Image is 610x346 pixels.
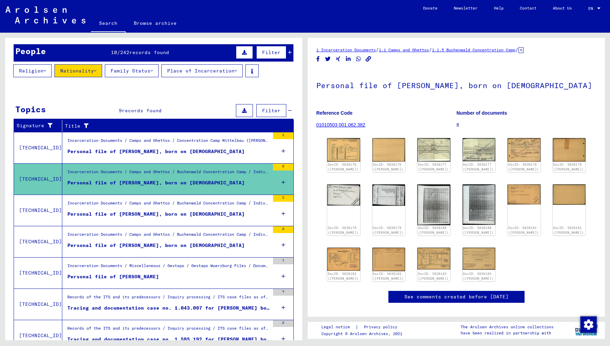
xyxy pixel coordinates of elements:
span: Filter [262,49,280,55]
p: 8 [456,121,596,129]
div: Title [65,120,287,131]
span: 242 [120,49,129,55]
div: 8 [273,226,293,233]
td: [TECHNICAL_ID] [14,226,62,257]
img: Arolsen_neg.svg [5,6,85,23]
button: Place of Incarceration [161,64,243,77]
span: 10 [111,49,117,55]
img: 002.jpg [553,138,586,162]
div: Incarceration Documents / Camps and Ghettos / Buchenwald Concentration Camp / Individual Document... [67,231,270,241]
button: Share on WhatsApp [355,55,362,63]
img: 001.jpg [327,248,360,271]
img: 002.jpg [372,184,405,206]
a: DocID: 5636183 ([PERSON_NAME]) [418,272,449,280]
img: 001.jpg [327,138,360,162]
a: DocID: 5636178 ([PERSON_NAME]) [553,163,584,171]
b: Reference Code [316,110,353,116]
span: / [429,47,432,53]
span: / [515,47,518,53]
span: records found [129,49,169,55]
p: have been realized in partnership with [461,330,553,336]
div: Incarceration Documents / Camps and Ghettos / Buchenwald Concentration Camp / Individual Document... [67,169,270,178]
p: The Arolsen Archives online collections [461,324,553,330]
button: Share on LinkedIn [345,55,352,63]
a: DocID: 5636183 ([PERSON_NAME]) [463,272,494,280]
div: 1 [273,258,293,264]
div: | [321,324,405,331]
a: Legal notice [321,324,355,331]
td: [TECHNICAL_ID] [14,195,62,226]
a: DocID: 5636181 ([PERSON_NAME]) [508,226,539,234]
a: Privacy policy [358,324,405,331]
img: 002.jpg [463,184,496,225]
button: Share on Twitter [324,55,332,63]
a: DocID: 5636178 ([PERSON_NAME]) [508,163,539,171]
a: 1.1 Camps and Ghettos [379,47,429,52]
a: DocID: 5636180 ([PERSON_NAME]) [418,226,449,234]
div: Personal file of [PERSON_NAME], born on [DEMOGRAPHIC_DATA] [67,179,245,186]
div: 4 [273,289,293,296]
a: DocID: 5636181 ([PERSON_NAME]) [553,226,584,234]
button: Share on Xing [335,55,342,63]
img: yv_logo.png [574,322,599,339]
img: 001.jpg [417,248,450,269]
div: Records of the ITS and its predecessors / Inquiry processing / ITS case files as of 1947 / Reposi... [67,294,270,303]
img: 001.jpg [417,138,450,162]
button: Filter [256,46,286,59]
img: 001.jpg [417,184,450,225]
div: Records of the ITS and its predecessors / Inquiry processing / ITS case files as of 1947 / Reposi... [67,325,270,335]
div: Personal file of [PERSON_NAME], born on [DEMOGRAPHIC_DATA] [67,211,245,218]
div: Personal file of [PERSON_NAME] [67,273,159,280]
img: 002.jpg [372,248,405,271]
img: 002.jpg [463,138,496,161]
div: Tracing and documentation case no. 1.585.192 for [PERSON_NAME] born 09.1876 [67,336,270,343]
td: [TECHNICAL_ID] [14,257,62,289]
img: 002.jpg [463,248,496,270]
div: People [15,45,46,57]
button: Filter [256,104,286,117]
div: Title [65,122,280,130]
div: Incarceration Documents / Camps and Ghettos / Buchenwald Concentration Camp / Individual Document... [67,200,270,210]
a: See comments created before [DATE] [404,293,509,300]
a: DocID: 5636180 ([PERSON_NAME]) [463,226,494,234]
span: Filter [262,108,280,114]
div: Incarceration Documents / Miscellaneous / Gestapo / Gestapo Wuerzburg Files / Documents without a... [67,263,270,272]
a: Browse archive [126,15,185,31]
a: DocID: 5636182 ([PERSON_NAME]) [373,272,403,280]
span: / [376,47,379,53]
a: DocID: 5636182 ([PERSON_NAME]) [328,272,358,280]
button: Religion [13,64,52,77]
button: Nationality [54,64,102,77]
h1: Personal file of [PERSON_NAME], born on [DEMOGRAPHIC_DATA] [316,70,596,100]
span: EN [588,6,596,11]
a: 01010503 001.062.382 [316,122,365,128]
a: Search [91,15,126,33]
button: Share on Facebook [315,55,322,63]
button: Family Status [105,64,159,77]
div: Tracing and documentation case no. 1.043.097 for [PERSON_NAME] born [DEMOGRAPHIC_DATA] [67,304,270,312]
img: 001.jpg [508,184,541,205]
b: Number of documents [456,110,507,116]
img: 001.jpg [508,138,541,161]
a: DocID: 5636179 ([PERSON_NAME]) [373,226,403,234]
div: Signature [17,120,64,131]
a: 1 Incarceration Documents [316,47,376,52]
td: [TECHNICAL_ID] [14,289,62,320]
div: 6 [273,320,293,327]
a: DocID: 5636177 ([PERSON_NAME]) [463,163,494,171]
a: DocID: 5636176 ([PERSON_NAME]) [328,163,358,171]
span: / [117,49,120,55]
img: 002.jpg [372,138,405,162]
img: Change consent [580,316,597,333]
a: DocID: 5636176 ([PERSON_NAME]) [373,163,403,171]
img: 002.jpg [553,184,586,205]
img: 001.jpg [327,184,360,205]
div: Signature [17,122,57,129]
a: DocID: 5636179 ([PERSON_NAME]) [328,226,358,234]
div: Personal file of [PERSON_NAME], born on [DEMOGRAPHIC_DATA] [67,242,245,249]
div: Incarceration Documents / Camps and Ghettos / Concentration Camp Mittelbau ([PERSON_NAME]) / Conc... [67,137,270,147]
div: Personal file of [PERSON_NAME], born on [DEMOGRAPHIC_DATA] [67,148,245,155]
p: Copyright © Arolsen Archives, 2021 [321,331,405,337]
button: Copy link [365,55,372,63]
a: DocID: 5636177 ([PERSON_NAME]) [418,163,449,171]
